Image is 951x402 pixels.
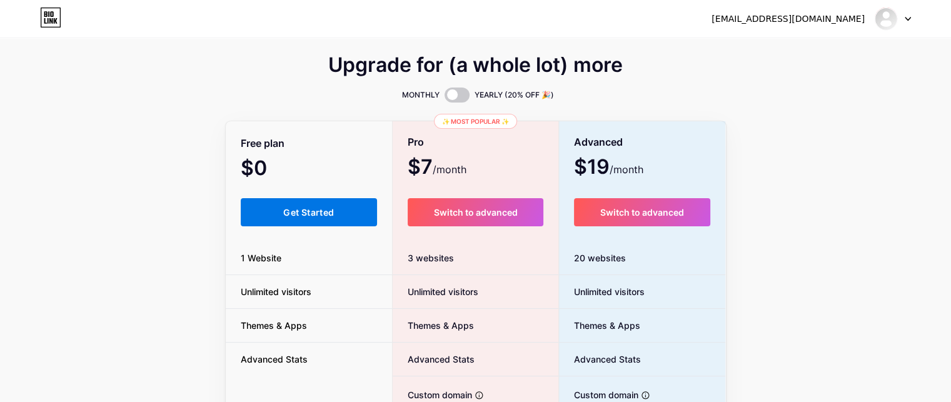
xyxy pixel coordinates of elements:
div: [EMAIL_ADDRESS][DOMAIN_NAME] [712,13,865,26]
span: MONTHLY [402,89,440,101]
div: 3 websites [393,241,558,275]
button: Switch to advanced [574,198,711,226]
span: Themes & Apps [226,319,322,332]
span: Custom domain [393,388,472,401]
span: Advanced [574,131,623,153]
span: Themes & Apps [393,319,474,332]
span: Custom domain [559,388,638,401]
span: Unlimited visitors [559,285,645,298]
span: 1 Website [226,251,296,264]
span: Advanced Stats [226,353,323,366]
span: Unlimited visitors [393,285,478,298]
div: ✨ Most popular ✨ [434,114,517,129]
span: $7 [408,159,466,177]
div: 20 websites [559,241,726,275]
span: Unlimited visitors [226,285,326,298]
span: $19 [574,159,643,177]
button: Get Started [241,198,378,226]
span: Switch to advanced [433,207,517,218]
span: $0 [241,161,301,178]
span: Free plan [241,133,284,154]
span: /month [433,162,466,177]
span: /month [610,162,643,177]
img: arteterapia [874,7,898,31]
span: Advanced Stats [393,353,475,366]
span: YEARLY (20% OFF 🎉) [475,89,554,101]
span: Get Started [283,207,334,218]
button: Switch to advanced [408,198,543,226]
span: Advanced Stats [559,353,641,366]
span: Switch to advanced [600,207,684,218]
span: Themes & Apps [559,319,640,332]
span: Upgrade for (a whole lot) more [328,58,623,73]
span: Pro [408,131,424,153]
